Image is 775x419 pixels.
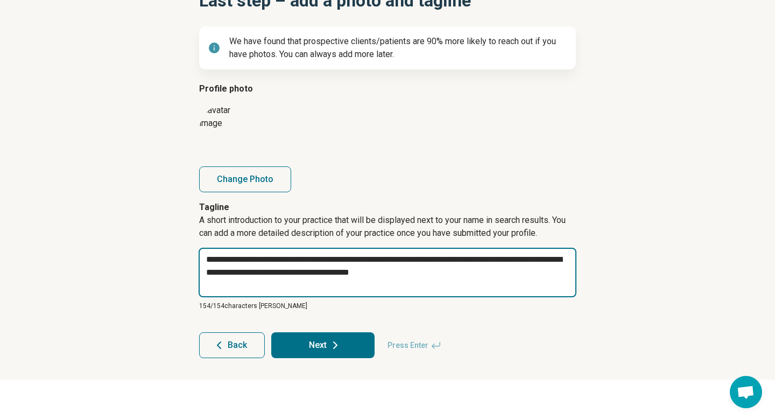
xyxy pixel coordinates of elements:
[730,376,762,408] div: Open chat
[271,332,375,358] button: Next
[228,341,247,350] span: Back
[199,82,576,95] legend: Profile photo
[199,166,291,192] button: Change Photo
[199,214,576,248] p: A short introduction to your practice that will be displayed next to your name in search results....
[199,301,576,311] p: 154/ 154 characters [PERSON_NAME]
[199,104,253,158] img: avatar image
[199,332,265,358] button: Back
[199,201,576,214] p: Tagline
[229,35,567,61] p: We have found that prospective clients/patients are 90% more likely to reach out if you have phot...
[381,332,448,358] span: Press Enter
